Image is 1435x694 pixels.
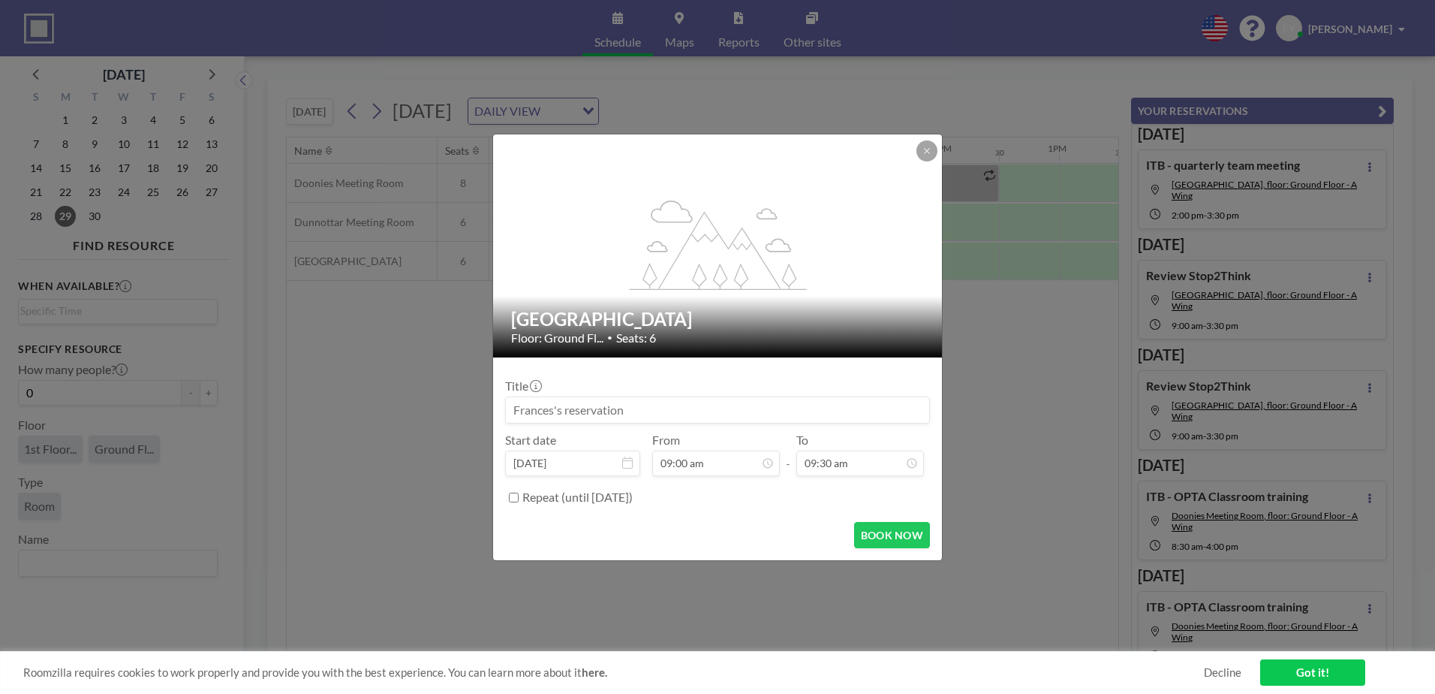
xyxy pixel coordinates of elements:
[796,433,808,448] label: To
[505,379,540,394] label: Title
[522,490,633,505] label: Repeat (until [DATE])
[511,308,925,330] h2: [GEOGRAPHIC_DATA]
[582,665,607,679] a: here.
[616,330,656,345] span: Seats: 6
[607,332,612,343] span: •
[1204,665,1241,680] a: Decline
[506,397,929,423] input: Frances's reservation
[23,665,1204,680] span: Roomzilla requires cookies to work properly and provide you with the best experience. You can lea...
[854,522,930,548] button: BOOK NOW
[786,438,790,471] span: -
[652,433,680,448] label: From
[505,433,556,448] label: Start date
[1260,659,1365,686] a: Got it!
[511,330,603,345] span: Floor: Ground Fl...
[630,199,807,289] g: flex-grow: 1.2;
